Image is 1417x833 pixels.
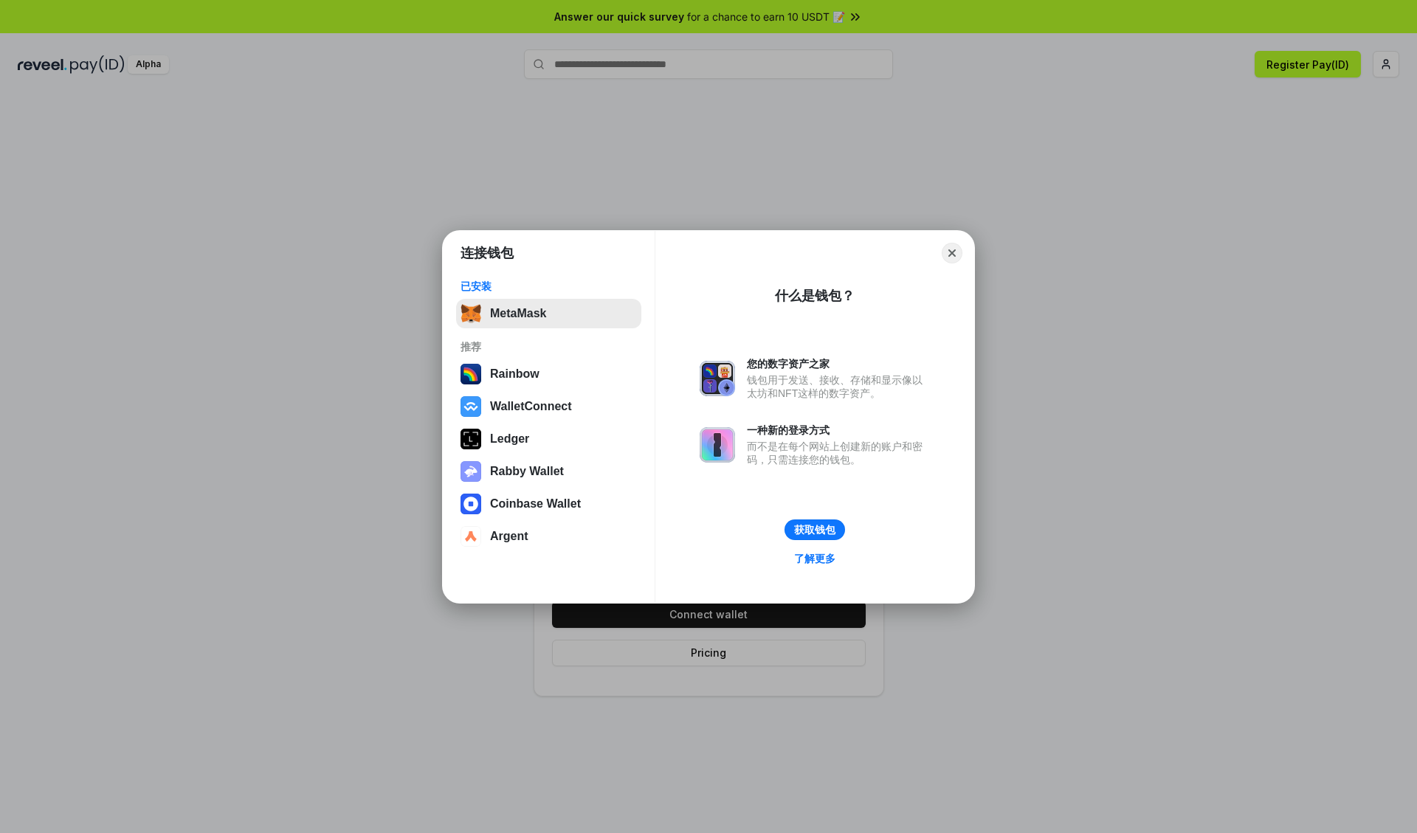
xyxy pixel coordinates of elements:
[785,519,845,540] button: 获取钱包
[490,367,539,381] div: Rainbow
[747,373,930,400] div: 钱包用于发送、接收、存储和显示像以太坊和NFT这样的数字资产。
[461,461,481,482] img: svg+xml,%3Csvg%20xmlns%3D%22http%3A%2F%2Fwww.w3.org%2F2000%2Fsvg%22%20fill%3D%22none%22%20viewBox...
[747,357,930,370] div: 您的数字资产之家
[456,457,641,486] button: Rabby Wallet
[747,440,930,466] div: 而不是在每个网站上创建新的账户和密码，只需连接您的钱包。
[461,280,637,293] div: 已安装
[794,552,835,565] div: 了解更多
[785,549,844,568] a: 了解更多
[456,299,641,328] button: MetaMask
[456,424,641,454] button: Ledger
[490,307,546,320] div: MetaMask
[490,465,564,478] div: Rabby Wallet
[461,429,481,449] img: svg+xml,%3Csvg%20xmlns%3D%22http%3A%2F%2Fwww.w3.org%2F2000%2Fsvg%22%20width%3D%2228%22%20height%3...
[490,497,581,511] div: Coinbase Wallet
[461,526,481,547] img: svg+xml,%3Csvg%20width%3D%2228%22%20height%3D%2228%22%20viewBox%3D%220%200%2028%2028%22%20fill%3D...
[700,361,735,396] img: svg+xml,%3Csvg%20xmlns%3D%22http%3A%2F%2Fwww.w3.org%2F2000%2Fsvg%22%20fill%3D%22none%22%20viewBox...
[461,494,481,514] img: svg+xml,%3Csvg%20width%3D%2228%22%20height%3D%2228%22%20viewBox%3D%220%200%2028%2028%22%20fill%3D...
[490,400,572,413] div: WalletConnect
[461,364,481,384] img: svg+xml,%3Csvg%20width%3D%22120%22%20height%3D%22120%22%20viewBox%3D%220%200%20120%20120%22%20fil...
[456,359,641,389] button: Rainbow
[461,340,637,353] div: 推荐
[490,530,528,543] div: Argent
[456,522,641,551] button: Argent
[794,523,835,536] div: 获取钱包
[490,432,529,446] div: Ledger
[775,287,855,305] div: 什么是钱包？
[456,392,641,421] button: WalletConnect
[942,243,962,263] button: Close
[456,489,641,519] button: Coinbase Wallet
[461,396,481,417] img: svg+xml,%3Csvg%20width%3D%2228%22%20height%3D%2228%22%20viewBox%3D%220%200%2028%2028%22%20fill%3D...
[747,424,930,437] div: 一种新的登录方式
[461,244,514,262] h1: 连接钱包
[700,427,735,463] img: svg+xml,%3Csvg%20xmlns%3D%22http%3A%2F%2Fwww.w3.org%2F2000%2Fsvg%22%20fill%3D%22none%22%20viewBox...
[461,303,481,324] img: svg+xml,%3Csvg%20fill%3D%22none%22%20height%3D%2233%22%20viewBox%3D%220%200%2035%2033%22%20width%...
